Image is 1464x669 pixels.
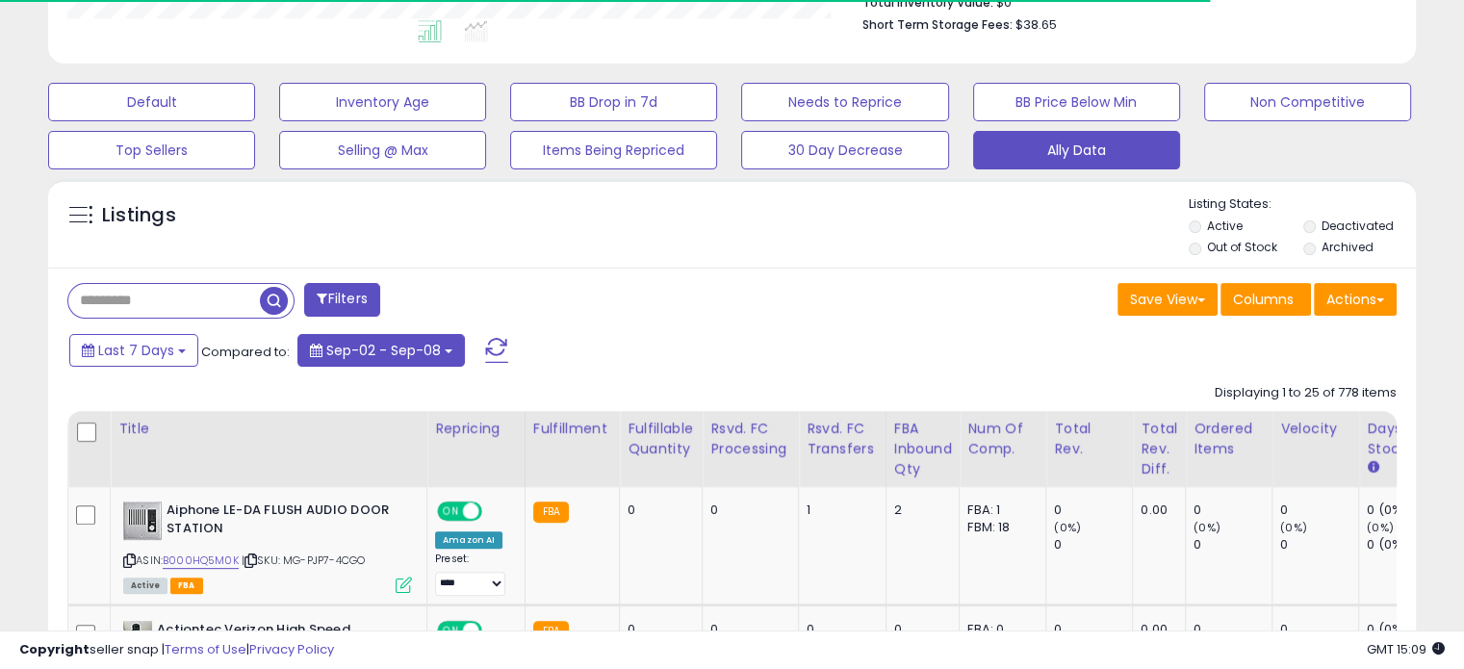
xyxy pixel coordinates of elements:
[894,621,945,638] div: 0
[741,83,948,121] button: Needs to Reprice
[1054,520,1081,535] small: (0%)
[279,131,486,169] button: Selling @ Max
[967,502,1031,519] div: FBA: 1
[1189,195,1416,214] p: Listing States:
[435,419,517,439] div: Repricing
[1194,536,1271,553] div: 0
[1220,283,1311,316] button: Columns
[1141,502,1170,519] div: 0.00
[967,621,1031,638] div: FBA: 0
[439,503,463,520] span: ON
[1280,621,1358,638] div: 0
[1215,384,1397,402] div: Displaying 1 to 25 of 778 items
[1280,502,1358,519] div: 0
[807,502,871,519] div: 1
[1367,459,1378,476] small: Days In Stock.
[710,419,790,459] div: Rsvd. FC Processing
[48,131,255,169] button: Top Sellers
[297,334,465,367] button: Sep-02 - Sep-08
[19,641,334,659] div: seller snap | |
[1367,520,1394,535] small: (0%)
[1194,419,1264,459] div: Ordered Items
[628,502,687,519] div: 0
[1204,83,1411,121] button: Non Competitive
[894,502,945,519] div: 2
[973,83,1180,121] button: BB Price Below Min
[1054,621,1132,638] div: 0
[1207,218,1243,234] label: Active
[1367,640,1445,658] span: 2025-09-16 15:09 GMT
[628,621,687,638] div: 0
[510,83,717,121] button: BB Drop in 7d
[710,502,783,519] div: 0
[201,343,290,361] span: Compared to:
[1207,239,1277,255] label: Out of Stock
[123,578,167,594] span: All listings currently available for purchase on Amazon
[439,622,463,638] span: ON
[967,419,1038,459] div: Num of Comp.
[1280,536,1358,553] div: 0
[1054,502,1132,519] div: 0
[533,502,569,523] small: FBA
[165,640,246,658] a: Terms of Use
[479,503,510,520] span: OFF
[167,502,400,542] b: Aiphone LE-DA FLUSH AUDIO DOOR STATION
[123,502,412,591] div: ASIN:
[1367,502,1445,519] div: 0 (0%)
[1321,239,1373,255] label: Archived
[435,553,510,596] div: Preset:
[242,553,365,568] span: | SKU: MG-PJP7-4CGO
[123,502,162,540] img: 51MgUk3GCHL._SL40_.jpg
[710,621,783,638] div: 0
[19,640,90,658] strong: Copyright
[1194,621,1271,638] div: 0
[1194,520,1220,535] small: (0%)
[741,131,948,169] button: 30 Day Decrease
[1054,536,1132,553] div: 0
[807,621,871,638] div: 0
[163,553,239,569] a: B000HQ5M0K
[967,519,1031,536] div: FBM: 18
[1141,621,1170,638] div: 0.00
[1321,218,1393,234] label: Deactivated
[894,419,952,479] div: FBA inbound Qty
[279,83,486,121] button: Inventory Age
[1367,419,1437,459] div: Days In Stock
[1117,283,1218,316] button: Save View
[1367,621,1445,638] div: 0 (0%)
[1054,419,1124,459] div: Total Rev.
[48,83,255,121] button: Default
[118,419,419,439] div: Title
[1233,290,1294,309] span: Columns
[510,131,717,169] button: Items Being Repriced
[1280,419,1350,439] div: Velocity
[98,341,174,360] span: Last 7 Days
[807,419,878,459] div: Rsvd. FC Transfers
[435,531,502,549] div: Amazon AI
[533,621,569,642] small: FBA
[1015,15,1057,34] span: $38.65
[973,131,1180,169] button: Ally Data
[862,16,1013,33] b: Short Term Storage Fees:
[1280,520,1307,535] small: (0%)
[1141,419,1177,479] div: Total Rev. Diff.
[1367,536,1445,553] div: 0 (0%)
[69,334,198,367] button: Last 7 Days
[1314,283,1397,316] button: Actions
[533,419,611,439] div: Fulfillment
[102,202,176,229] h5: Listings
[1194,502,1271,519] div: 0
[123,621,152,659] img: 51pUVo6pU8L._SL40_.jpg
[326,341,441,360] span: Sep-02 - Sep-08
[304,283,379,317] button: Filters
[249,640,334,658] a: Privacy Policy
[628,419,694,459] div: Fulfillable Quantity
[170,578,203,594] span: FBA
